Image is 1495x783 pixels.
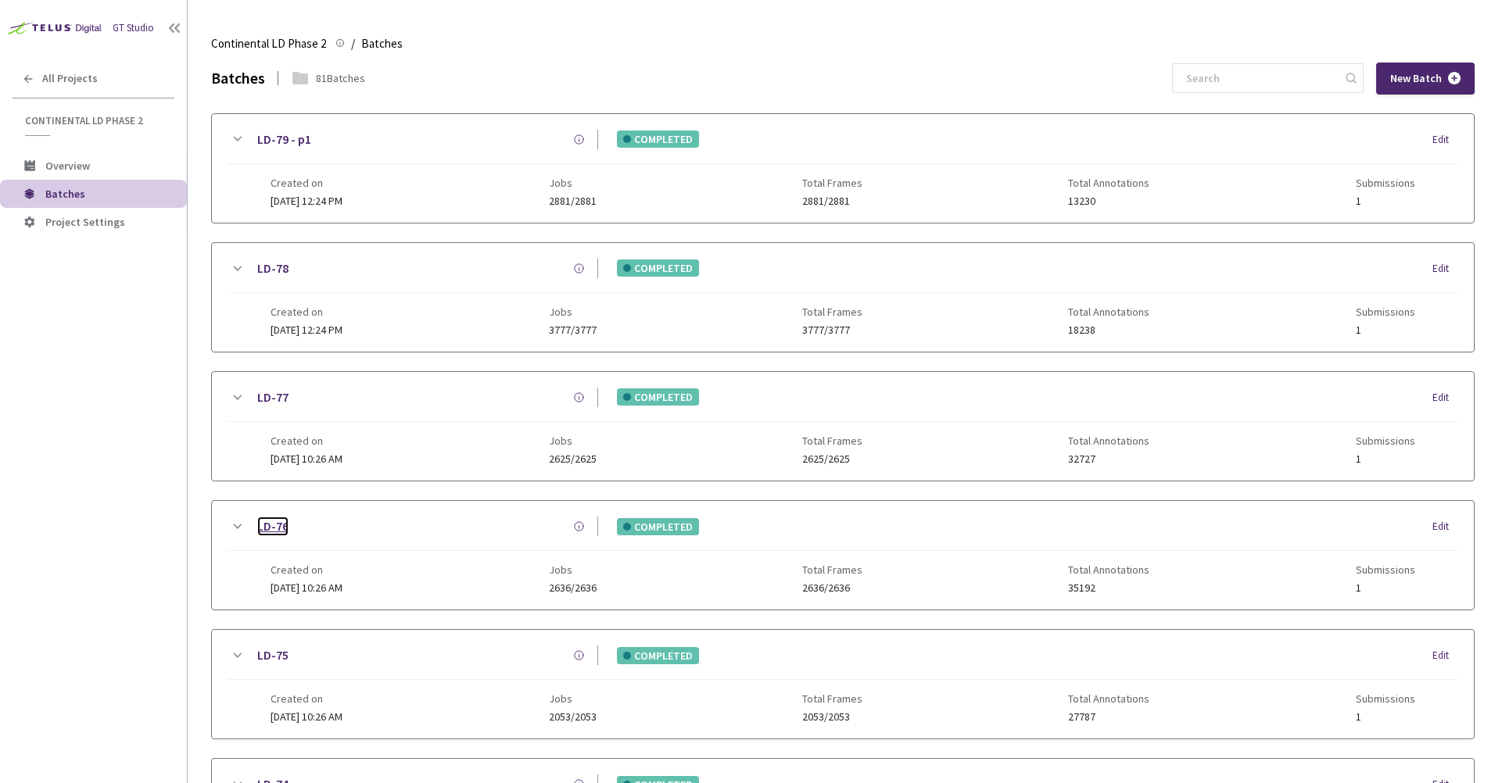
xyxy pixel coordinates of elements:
[257,388,289,407] a: LD-77
[549,324,597,336] span: 3777/3777
[211,67,265,90] div: Batches
[212,372,1474,481] div: LD-77COMPLETEDEditCreated on[DATE] 10:26 AMJobs2625/2625Total Frames2625/2625Total Annotations327...
[802,324,862,336] span: 3777/3777
[802,692,862,705] span: Total Frames
[1356,195,1415,207] span: 1
[1432,648,1458,663] div: Edit
[1390,72,1442,85] span: New Batch
[617,518,699,535] div: COMPLETED
[549,582,597,594] span: 2636/2636
[212,630,1474,738] div: LD-75COMPLETEDEditCreated on[DATE] 10:26 AMJobs2053/2053Total Frames2053/2053Total Annotations277...
[271,563,342,576] span: Created on
[1068,711,1149,723] span: 27787
[1068,195,1149,207] span: 13230
[257,130,311,149] a: LD-79 - p1
[802,711,862,723] span: 2053/2053
[257,259,289,278] a: LD-78
[1068,453,1149,465] span: 32727
[271,452,342,466] span: [DATE] 10:26 AM
[1356,453,1415,465] span: 1
[271,177,342,189] span: Created on
[1432,261,1458,277] div: Edit
[617,130,699,148] div: COMPLETED
[1356,177,1415,189] span: Submissions
[212,114,1474,223] div: LD-79 - p1COMPLETEDEditCreated on[DATE] 12:24 PMJobs2881/2881Total Frames2881/2881Total Annotatio...
[316,70,365,86] div: 81 Batches
[1068,692,1149,705] span: Total Annotations
[549,195,597,207] span: 2881/2881
[25,114,165,127] span: Continental LD Phase 2
[1432,519,1458,535] div: Edit
[549,692,597,705] span: Jobs
[1068,563,1149,576] span: Total Annotations
[257,517,289,536] a: LD-76
[271,306,342,318] span: Created on
[257,645,289,665] a: LD-75
[271,581,342,595] span: [DATE] 10:26 AM
[802,563,862,576] span: Total Frames
[549,434,597,447] span: Jobs
[617,259,699,277] div: COMPLETED
[1432,132,1458,148] div: Edit
[211,34,326,53] span: Continental LD Phase 2
[271,692,342,705] span: Created on
[45,215,125,229] span: Project Settings
[212,243,1474,352] div: LD-78COMPLETEDEditCreated on[DATE] 12:24 PMJobs3777/3777Total Frames3777/3777Total Annotations182...
[212,501,1474,610] div: LD-76COMPLETEDEditCreated on[DATE] 10:26 AMJobs2636/2636Total Frames2636/2636Total Annotations351...
[1356,563,1415,576] span: Submissions
[1356,434,1415,447] span: Submissions
[1068,434,1149,447] span: Total Annotations
[1177,64,1343,92] input: Search
[549,711,597,723] span: 2053/2053
[1068,306,1149,318] span: Total Annotations
[617,388,699,406] div: COMPLETED
[271,710,342,724] span: [DATE] 10:26 AM
[361,34,403,53] span: Batches
[802,434,862,447] span: Total Frames
[802,582,862,594] span: 2636/2636
[271,434,342,447] span: Created on
[802,306,862,318] span: Total Frames
[1356,582,1415,594] span: 1
[271,323,342,337] span: [DATE] 12:24 PM
[113,21,154,36] div: GT Studio
[45,159,90,173] span: Overview
[1356,306,1415,318] span: Submissions
[351,34,355,53] li: /
[45,187,85,201] span: Batches
[617,647,699,664] div: COMPLETED
[1068,324,1149,336] span: 18238
[549,306,597,318] span: Jobs
[802,195,862,207] span: 2881/2881
[42,72,98,85] span: All Projects
[1356,324,1415,336] span: 1
[1068,177,1149,189] span: Total Annotations
[549,453,597,465] span: 2625/2625
[549,177,597,189] span: Jobs
[802,453,862,465] span: 2625/2625
[802,177,862,189] span: Total Frames
[1356,711,1415,723] span: 1
[549,563,597,576] span: Jobs
[271,194,342,208] span: [DATE] 12:24 PM
[1356,692,1415,705] span: Submissions
[1068,582,1149,594] span: 35192
[1432,390,1458,406] div: Edit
